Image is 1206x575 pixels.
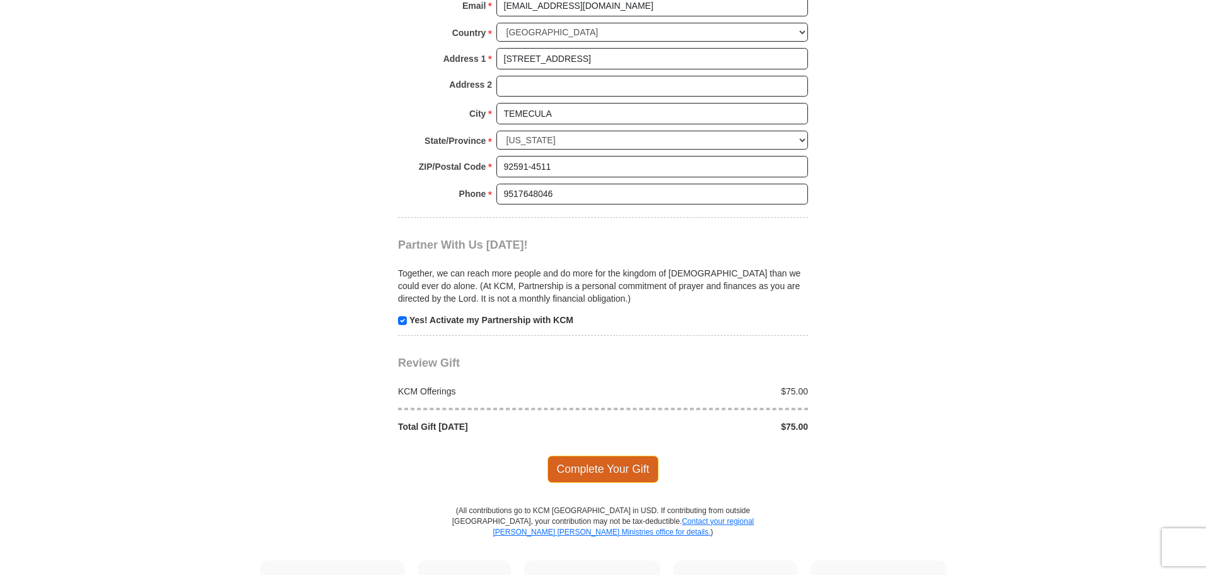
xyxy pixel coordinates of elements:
span: Review Gift [398,357,460,369]
div: $75.00 [603,420,815,433]
p: Together, we can reach more people and do more for the kingdom of [DEMOGRAPHIC_DATA] than we coul... [398,267,808,305]
strong: Phone [459,185,486,203]
strong: Yes! Activate my Partnership with KCM [409,315,573,325]
strong: State/Province [424,132,486,150]
strong: Address 1 [443,50,486,68]
span: Partner With Us [DATE]! [398,239,528,251]
p: (All contributions go to KCM [GEOGRAPHIC_DATA] in USD. If contributing from outside [GEOGRAPHIC_D... [452,506,754,560]
div: KCM Offerings [392,385,604,398]
a: Contact your regional [PERSON_NAME] [PERSON_NAME] Ministries office for details. [493,517,754,536]
strong: Address 2 [449,76,492,93]
strong: ZIP/Postal Code [419,158,486,175]
span: Complete Your Gift [547,456,659,482]
div: Total Gift [DATE] [392,420,604,433]
strong: City [469,105,486,122]
strong: Country [452,24,486,42]
div: $75.00 [603,385,815,398]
